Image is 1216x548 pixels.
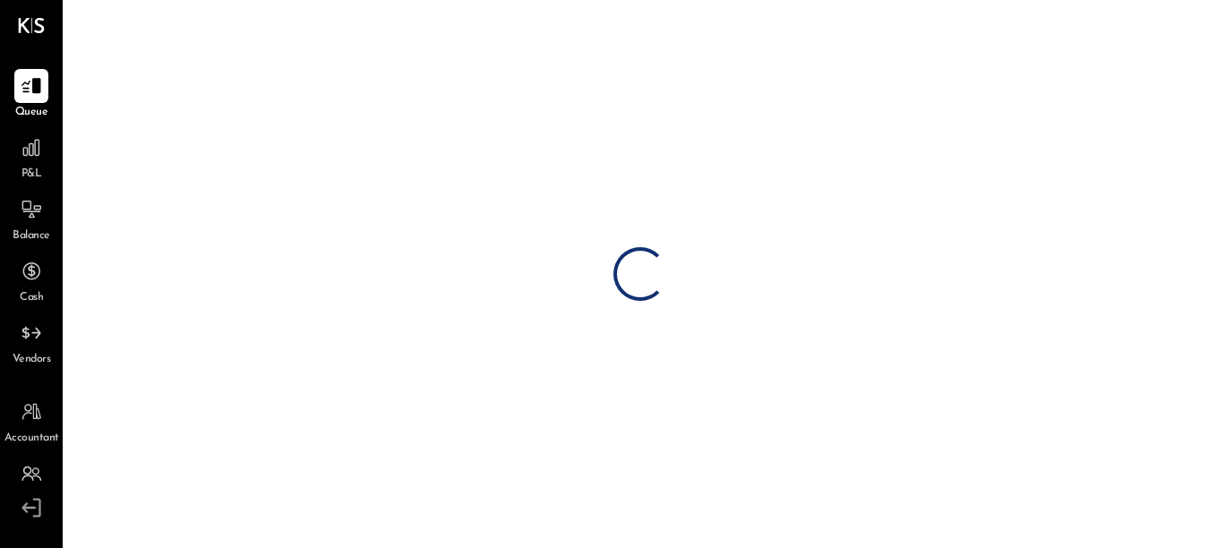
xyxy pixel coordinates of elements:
[13,352,51,368] span: Vendors
[4,431,59,447] span: Accountant
[1,254,62,306] a: Cash
[15,105,48,121] span: Queue
[21,167,42,183] span: P&L
[1,316,62,368] a: Vendors
[1,131,62,183] a: P&L
[1,395,62,447] a: Accountant
[20,290,43,306] span: Cash
[1,193,62,244] a: Balance
[13,228,50,244] span: Balance
[17,492,47,509] span: Teams
[1,69,62,121] a: Queue
[1,457,62,509] a: Teams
